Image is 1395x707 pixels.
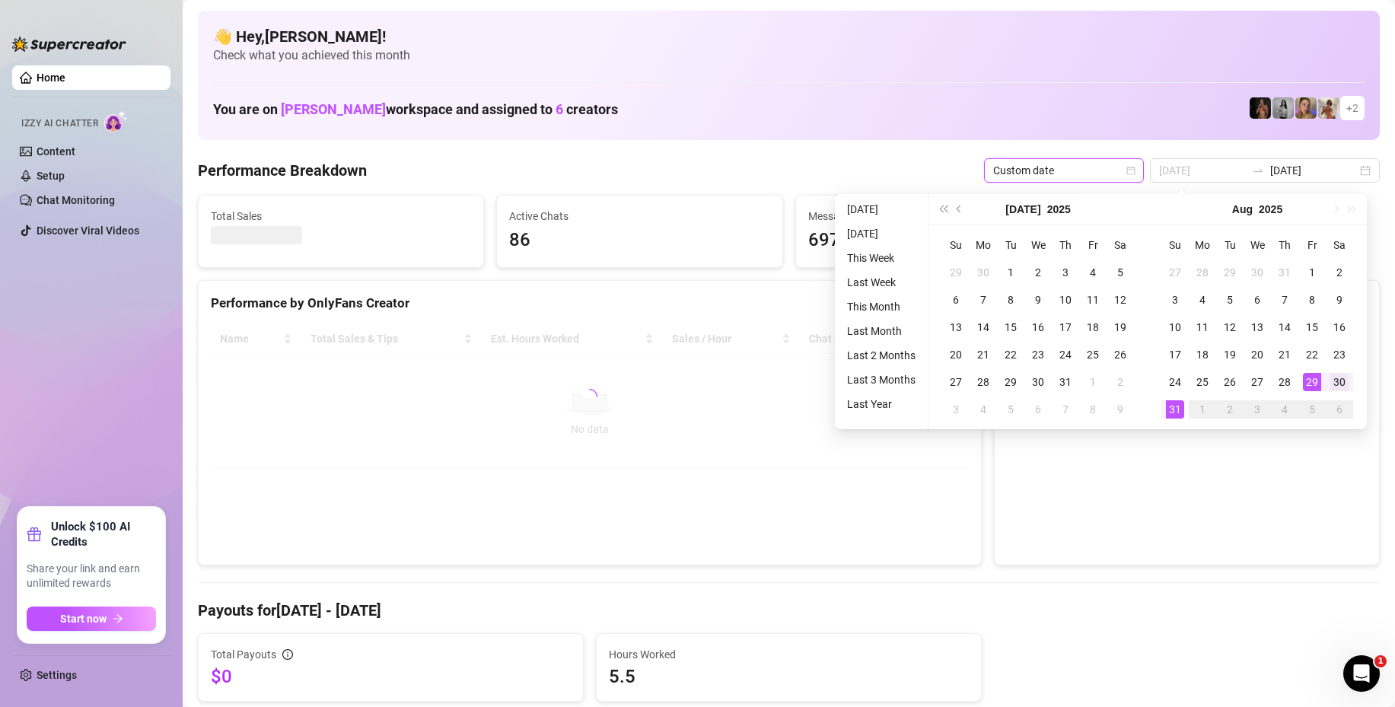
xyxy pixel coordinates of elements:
td: 2025-06-29 [942,259,970,286]
li: Last 2 Months [841,346,922,365]
button: Choose a year [1259,194,1282,225]
td: 2025-07-29 [997,368,1024,396]
img: Cherry [1295,97,1317,119]
h4: Performance Breakdown [198,160,367,181]
button: Previous month (PageUp) [951,194,968,225]
td: 2025-08-02 [1326,259,1353,286]
span: Izzy AI Chatter [21,116,98,131]
td: 2025-08-02 [1107,368,1134,396]
span: 1 [1374,655,1387,667]
td: 2025-07-10 [1052,286,1079,314]
td: 2025-07-25 [1079,341,1107,368]
div: 27 [947,373,965,391]
td: 2025-08-03 [942,396,970,423]
div: 5 [1303,400,1321,419]
td: 2025-07-19 [1107,314,1134,341]
li: Last 3 Months [841,371,922,389]
div: 27 [1248,373,1266,391]
td: 2025-08-06 [1244,286,1271,314]
td: 2025-06-30 [970,259,997,286]
td: 2025-08-05 [997,396,1024,423]
a: Chat Monitoring [37,194,115,206]
div: 26 [1111,346,1129,364]
span: calendar [1126,166,1135,175]
li: This Week [841,249,922,267]
div: 7 [1276,291,1294,309]
div: 19 [1221,346,1239,364]
li: Last Month [841,322,922,340]
td: 2025-07-23 [1024,341,1052,368]
div: 31 [1056,373,1075,391]
div: 21 [1276,346,1294,364]
div: 24 [1166,373,1184,391]
td: 2025-07-12 [1107,286,1134,314]
div: 29 [947,263,965,282]
div: 29 [1002,373,1020,391]
div: 29 [1221,263,1239,282]
td: 2025-09-03 [1244,396,1271,423]
input: End date [1270,162,1357,179]
div: 4 [1193,291,1212,309]
th: Th [1052,231,1079,259]
a: Home [37,72,65,84]
td: 2025-08-15 [1298,314,1326,341]
div: 28 [974,373,992,391]
td: 2025-08-06 [1024,396,1052,423]
div: 10 [1166,318,1184,336]
td: 2025-07-30 [1024,368,1052,396]
td: 2025-07-27 [1161,259,1189,286]
td: 2025-09-05 [1298,396,1326,423]
td: 2025-08-03 [1161,286,1189,314]
div: 16 [1029,318,1047,336]
td: 2025-08-01 [1079,368,1107,396]
img: the_bohema [1250,97,1271,119]
div: 16 [1330,318,1349,336]
div: 4 [974,400,992,419]
div: 8 [1303,291,1321,309]
img: AI Chatter [104,110,128,132]
td: 2025-08-12 [1216,314,1244,341]
span: 5.5 [609,664,969,689]
div: 30 [974,263,992,282]
h4: 👋 Hey, [PERSON_NAME] ! [213,26,1365,47]
span: swap-right [1252,164,1264,177]
td: 2025-08-07 [1271,286,1298,314]
div: 30 [1330,373,1349,391]
iframe: Intercom live chat [1343,655,1380,692]
span: Check what you achieved this month [213,47,1365,64]
th: Mo [970,231,997,259]
div: 18 [1193,346,1212,364]
td: 2025-08-26 [1216,368,1244,396]
td: 2025-07-11 [1079,286,1107,314]
td: 2025-08-14 [1271,314,1298,341]
div: 27 [1166,263,1184,282]
div: 12 [1221,318,1239,336]
td: 2025-09-06 [1326,396,1353,423]
div: 6 [1248,291,1266,309]
td: 2025-07-05 [1107,259,1134,286]
div: 5 [1002,400,1020,419]
td: 2025-07-28 [1189,259,1216,286]
td: 2025-08-01 [1298,259,1326,286]
td: 2025-08-21 [1271,341,1298,368]
span: Total Sales [211,208,471,225]
div: 25 [1084,346,1102,364]
td: 2025-07-01 [997,259,1024,286]
div: 17 [1056,318,1075,336]
div: 2 [1029,263,1047,282]
td: 2025-08-28 [1271,368,1298,396]
img: logo-BBDzfeDw.svg [12,37,126,52]
div: 3 [1166,291,1184,309]
th: Sa [1107,231,1134,259]
div: 4 [1276,400,1294,419]
div: 26 [1221,373,1239,391]
button: Last year (Control + left) [935,194,951,225]
td: 2025-08-30 [1326,368,1353,396]
td: 2025-07-06 [942,286,970,314]
div: 24 [1056,346,1075,364]
div: 9 [1111,400,1129,419]
div: 1 [1193,400,1212,419]
a: Content [37,145,75,158]
th: Tu [1216,231,1244,259]
div: 15 [1002,318,1020,336]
